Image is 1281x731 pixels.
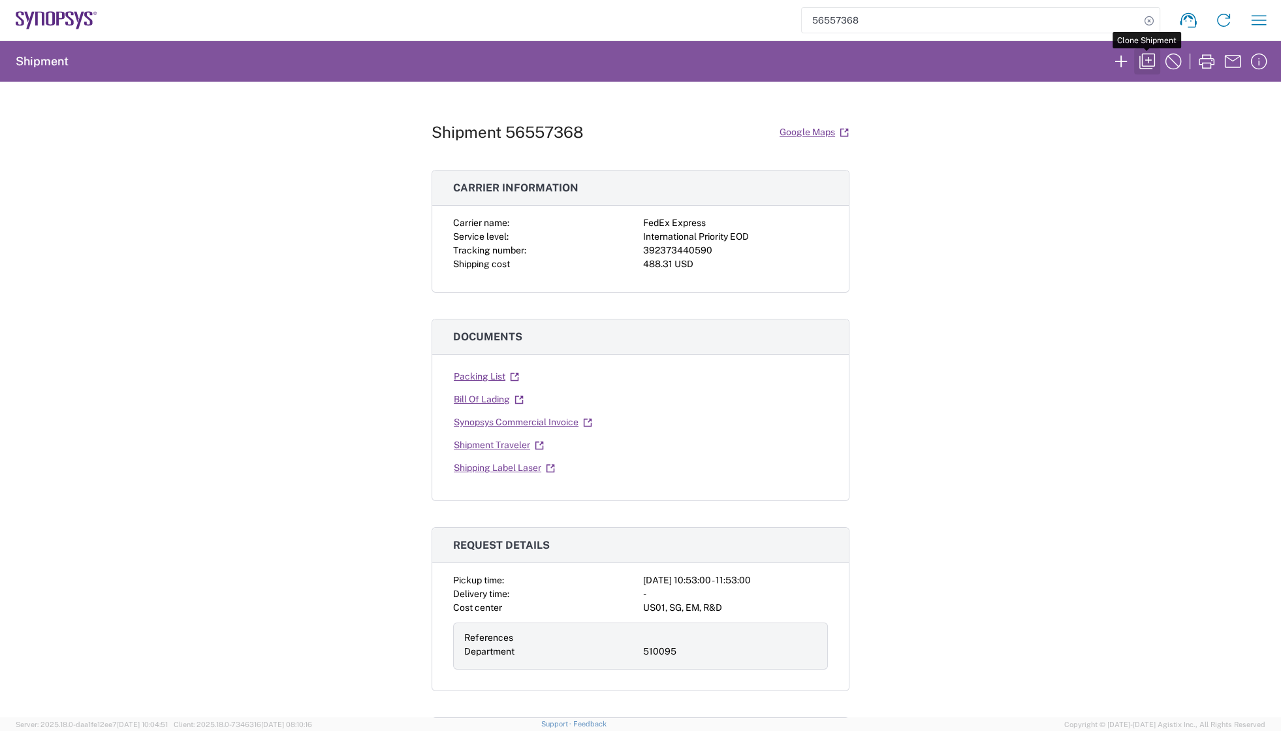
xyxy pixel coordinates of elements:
h2: Shipment [16,54,69,69]
div: International Priority EOD [643,230,828,244]
a: Shipment Traveler [453,434,545,457]
span: Documents [453,331,522,343]
a: Support [541,720,573,728]
span: [DATE] 10:04:51 [117,721,168,728]
span: Request details [453,539,550,551]
a: Packing List [453,365,520,388]
span: Delivery time: [453,589,509,599]
input: Shipment, tracking or reference number [802,8,1140,33]
div: 510095 [643,645,817,658]
a: Synopsys Commercial Invoice [453,411,593,434]
div: [DATE] 10:53:00 - 11:53:00 [643,574,828,587]
span: Shipping cost [453,259,510,269]
span: [DATE] 08:10:16 [261,721,312,728]
div: - [643,587,828,601]
h1: Shipment 56557368 [432,123,584,142]
span: Cost center [453,602,502,613]
div: 392373440590 [643,244,828,257]
div: FedEx Express [643,216,828,230]
a: Google Maps [779,121,849,144]
span: Server: 2025.18.0-daa1fe12ee7 [16,721,168,728]
span: Tracking number: [453,245,526,255]
a: Bill Of Lading [453,388,524,411]
a: Shipping Label Laser [453,457,556,479]
div: Department [464,645,638,658]
span: Pickup time: [453,575,504,585]
span: Client: 2025.18.0-7346316 [174,721,312,728]
span: Copyright © [DATE]-[DATE] Agistix Inc., All Rights Reserved [1064,719,1265,730]
div: US01, SG, EM, R&D [643,601,828,615]
span: Carrier name: [453,218,509,228]
span: References [464,632,513,643]
span: Service level: [453,231,509,242]
a: Feedback [573,720,607,728]
div: 488.31 USD [643,257,828,271]
span: Carrier information [453,182,578,194]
